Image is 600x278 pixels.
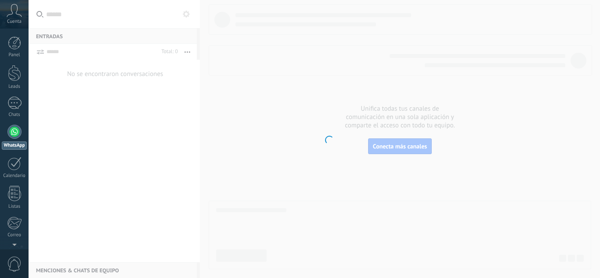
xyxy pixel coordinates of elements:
[2,84,27,90] div: Leads
[7,19,22,25] span: Cuenta
[2,204,27,209] div: Listas
[2,141,27,150] div: WhatsApp
[2,232,27,238] div: Correo
[2,112,27,118] div: Chats
[2,173,27,179] div: Calendario
[2,52,27,58] div: Panel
